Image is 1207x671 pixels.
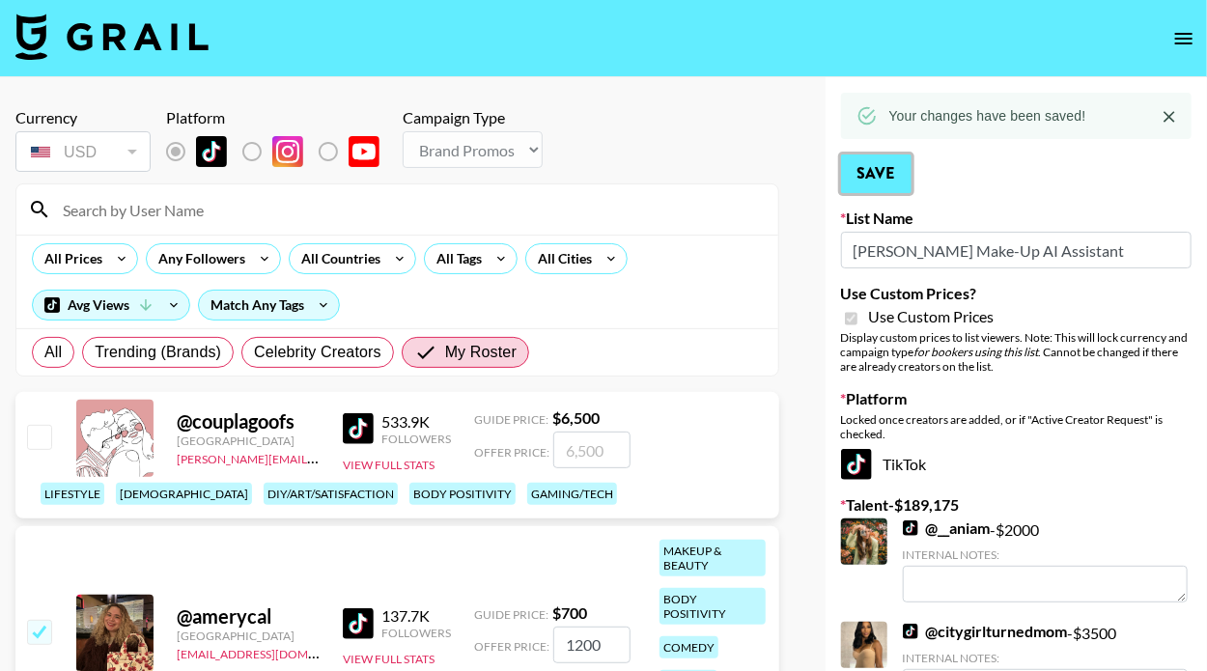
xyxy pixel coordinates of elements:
a: [EMAIL_ADDRESS][DOMAIN_NAME] [177,643,371,661]
div: All Cities [526,244,596,273]
div: USD [19,135,147,169]
img: TikTok [196,136,227,167]
div: Campaign Type [403,108,543,127]
strong: $ 6,500 [552,408,600,427]
a: [PERSON_NAME][EMAIL_ADDRESS][DOMAIN_NAME] [177,448,463,466]
strong: $ 700 [552,603,587,622]
span: Guide Price: [474,412,548,427]
div: body positivity [660,588,766,625]
div: lifestyle [41,483,104,505]
div: comedy [660,636,718,658]
div: @ couplagoofs [177,409,320,433]
div: Followers [381,626,451,640]
a: @__aniam [903,518,991,538]
img: TikTok [903,624,918,639]
div: Followers [381,432,451,446]
img: TikTok [841,449,872,480]
button: open drawer [1165,19,1203,58]
a: @citygirlturnedmom [903,622,1068,641]
div: [DEMOGRAPHIC_DATA] [116,483,252,505]
span: Celebrity Creators [254,341,381,364]
span: Use Custom Prices [869,307,995,326]
label: Use Custom Prices? [841,284,1192,303]
button: Save [841,154,912,193]
div: [GEOGRAPHIC_DATA] [177,629,320,643]
label: List Name [841,209,1192,228]
div: makeup & beauty [660,540,766,576]
span: Guide Price: [474,607,548,622]
div: 137.7K [381,606,451,626]
img: Grail Talent [15,14,209,60]
label: Talent - $ 189,175 [841,495,1192,515]
div: body positivity [409,483,516,505]
input: 700 [553,627,631,663]
input: Search by User Name [51,194,767,225]
div: @ amerycal [177,604,320,629]
div: Locked once creators are added, or if "Active Creator Request" is checked. [841,412,1192,441]
button: View Full Stats [343,652,435,666]
div: Internal Notes: [903,651,1188,665]
span: Offer Price: [474,445,549,460]
img: TikTok [903,520,918,536]
img: TikTok [343,413,374,444]
span: Offer Price: [474,639,549,654]
div: Currency is locked to USD [15,127,151,176]
input: 6,500 [553,432,631,468]
div: Any Followers [147,244,249,273]
div: diy/art/satisfaction [264,483,398,505]
div: Display custom prices to list viewers. Note: This will lock currency and campaign type . Cannot b... [841,330,1192,374]
div: 533.9K [381,412,451,432]
div: Avg Views [33,291,189,320]
div: - $ 2000 [903,518,1188,602]
div: gaming/tech [527,483,617,505]
img: TikTok [343,608,374,639]
button: View Full Stats [343,458,435,472]
div: Your changes have been saved! [889,98,1086,133]
div: Currency [15,108,151,127]
div: All Countries [290,244,384,273]
div: Internal Notes: [903,547,1188,562]
label: Platform [841,389,1192,408]
span: Trending (Brands) [95,341,221,364]
div: Match Any Tags [199,291,339,320]
div: [GEOGRAPHIC_DATA] [177,433,320,448]
div: List locked to TikTok. [166,131,395,172]
button: Close [1155,102,1184,131]
div: Platform [166,108,395,127]
img: YouTube [349,136,379,167]
div: All Prices [33,244,106,273]
div: All Tags [425,244,486,273]
img: Instagram [272,136,303,167]
div: TikTok [841,449,1192,480]
span: All [44,341,62,364]
em: for bookers using this list [914,345,1039,359]
span: My Roster [445,341,517,364]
